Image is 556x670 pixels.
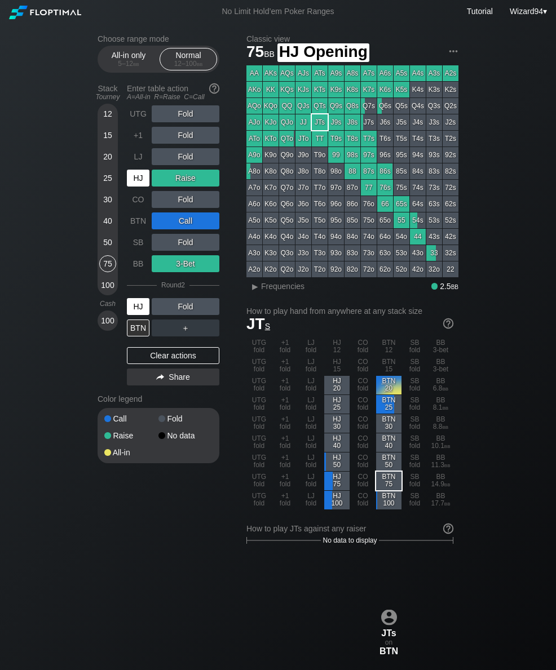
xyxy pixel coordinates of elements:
[265,319,270,331] span: s
[324,357,350,375] div: HJ 15
[410,261,426,277] div: 42o
[93,79,122,105] div: Stack
[127,170,149,187] div: HJ
[295,147,311,163] div: J9o
[345,212,360,228] div: 85o
[377,229,393,245] div: 64o
[312,163,328,179] div: T8o
[127,234,149,251] div: SB
[152,320,219,336] div: ＋
[328,114,344,130] div: J9s
[264,47,275,59] span: bb
[345,114,360,130] div: J8s
[410,147,426,163] div: 94s
[279,114,295,130] div: QJo
[428,338,453,356] div: BB 3-bet
[127,148,149,165] div: LJ
[105,60,152,68] div: 5 – 12
[158,415,213,423] div: Fold
[272,433,298,452] div: +1 fold
[431,282,458,291] div: 2.5
[410,212,426,228] div: 54s
[103,48,155,70] div: All-in only
[451,282,458,291] span: bb
[428,376,453,394] div: BB 6.8
[426,147,442,163] div: 93s
[328,245,344,261] div: 93o
[328,82,344,97] div: K9s
[263,147,279,163] div: K9o
[394,82,409,97] div: K5s
[312,229,328,245] div: T4o
[328,212,344,228] div: 95o
[394,131,409,147] div: T5s
[345,82,360,97] div: K8s
[263,163,279,179] div: K8o
[426,98,442,114] div: Q3s
[312,261,328,277] div: T2o
[410,114,426,130] div: J4s
[295,196,311,212] div: J6o
[361,180,377,196] div: 77
[127,127,149,144] div: +1
[350,414,376,433] div: CO fold
[295,65,311,81] div: AJs
[328,229,344,245] div: 94o
[377,147,393,163] div: 96s
[279,196,295,212] div: Q6o
[298,452,324,471] div: LJ fold
[246,452,272,471] div: UTG fold
[263,261,279,277] div: K2o
[245,43,276,62] span: 75
[246,98,262,114] div: AQo
[246,114,262,130] div: AJo
[350,357,376,375] div: CO fold
[350,338,376,356] div: CO fold
[279,180,295,196] div: Q7o
[426,131,442,147] div: T3s
[442,522,454,535] img: help.32db89a4.svg
[402,414,427,433] div: SB fold
[158,432,213,440] div: No data
[295,212,311,228] div: J5o
[426,163,442,179] div: 83s
[272,414,298,433] div: +1 fold
[295,98,311,114] div: QJs
[261,282,305,291] span: Frequencies
[377,82,393,97] div: K6s
[279,229,295,245] div: Q4o
[361,147,377,163] div: 97s
[376,452,401,471] div: BTN 50
[361,261,377,277] div: 72o
[428,395,453,414] div: BB 8.1
[98,390,219,408] div: Color legend
[272,452,298,471] div: +1 fold
[402,357,427,375] div: SB fold
[161,281,185,289] div: Round 2
[324,414,350,433] div: HJ 30
[361,196,377,212] div: 76o
[377,180,393,196] div: 76s
[350,395,376,414] div: CO fold
[376,376,401,394] div: Don't fold. No recommendation for action.
[443,384,449,392] span: bb
[246,180,262,196] div: A7o
[246,147,262,163] div: A9o
[426,212,442,228] div: 53s
[197,60,203,68] span: bb
[99,234,116,251] div: 50
[104,432,158,440] div: Raise
[381,609,397,625] img: icon-avatar.b40e07d9.svg
[361,245,377,261] div: 73o
[442,317,454,330] img: help.32db89a4.svg
[279,82,295,97] div: KQs
[377,131,393,147] div: T6s
[279,131,295,147] div: QTo
[377,114,393,130] div: J6s
[443,147,458,163] div: 92s
[328,196,344,212] div: 96o
[394,147,409,163] div: 95s
[394,261,409,277] div: 52o
[428,357,453,375] div: BB 3-bet
[328,131,344,147] div: T9s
